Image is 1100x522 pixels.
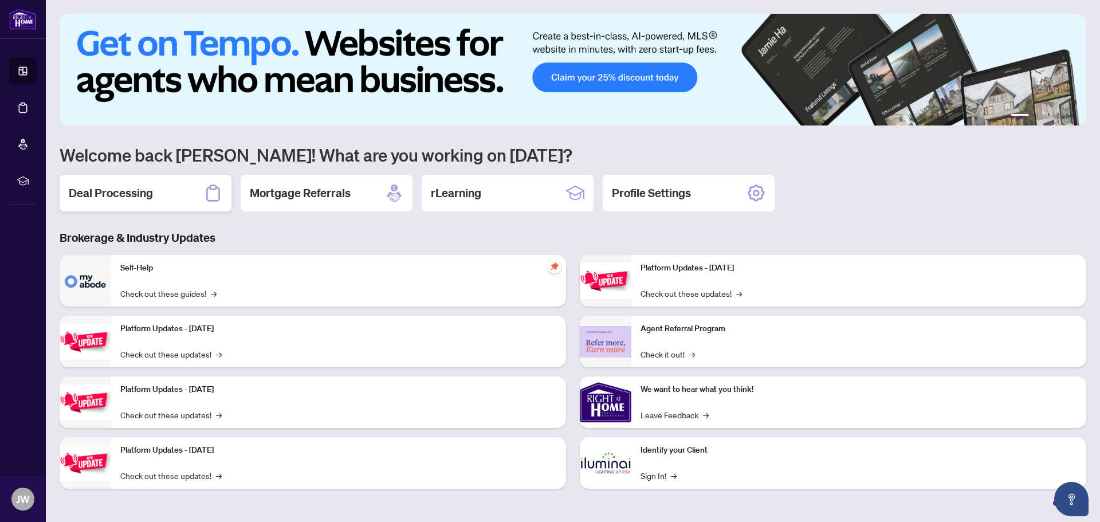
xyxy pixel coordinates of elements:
[580,326,631,358] img: Agent Referral Program
[580,263,631,299] img: Platform Updates - June 23, 2025
[641,444,1077,457] p: Identify your Client
[120,262,557,274] p: Self-Help
[60,144,1086,166] h1: Welcome back [PERSON_NAME]! What are you working on [DATE]?
[1011,114,1029,119] button: 1
[689,348,695,360] span: →
[120,469,222,482] a: Check out these updates!→
[60,384,111,421] img: Platform Updates - July 21, 2025
[580,376,631,428] img: We want to hear what you think!
[641,348,695,360] a: Check it out!→
[120,287,217,300] a: Check out these guides!→
[120,444,557,457] p: Platform Updates - [DATE]
[211,287,217,300] span: →
[16,491,30,507] span: JW
[120,348,222,360] a: Check out these updates!→
[612,185,691,201] h2: Profile Settings
[703,409,709,421] span: →
[1070,114,1075,119] button: 6
[60,255,111,307] img: Self-Help
[1052,114,1056,119] button: 4
[9,9,37,30] img: logo
[1054,482,1089,516] button: Open asap
[120,323,557,335] p: Platform Updates - [DATE]
[120,409,222,421] a: Check out these updates!→
[1061,114,1066,119] button: 5
[216,469,222,482] span: →
[671,469,677,482] span: →
[60,324,111,360] img: Platform Updates - September 16, 2025
[548,260,561,273] span: pushpin
[431,185,481,201] h2: rLearning
[60,14,1086,125] img: Slide 0
[641,383,1077,396] p: We want to hear what you think!
[641,409,709,421] a: Leave Feedback→
[250,185,351,201] h2: Mortgage Referrals
[60,445,111,481] img: Platform Updates - July 8, 2025
[641,287,742,300] a: Check out these updates!→
[736,287,742,300] span: →
[216,348,222,360] span: →
[216,409,222,421] span: →
[120,383,557,396] p: Platform Updates - [DATE]
[69,185,153,201] h2: Deal Processing
[641,469,677,482] a: Sign In!→
[641,323,1077,335] p: Agent Referral Program
[641,262,1077,274] p: Platform Updates - [DATE]
[580,437,631,489] img: Identify your Client
[1034,114,1038,119] button: 2
[1043,114,1047,119] button: 3
[60,230,1086,246] h3: Brokerage & Industry Updates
